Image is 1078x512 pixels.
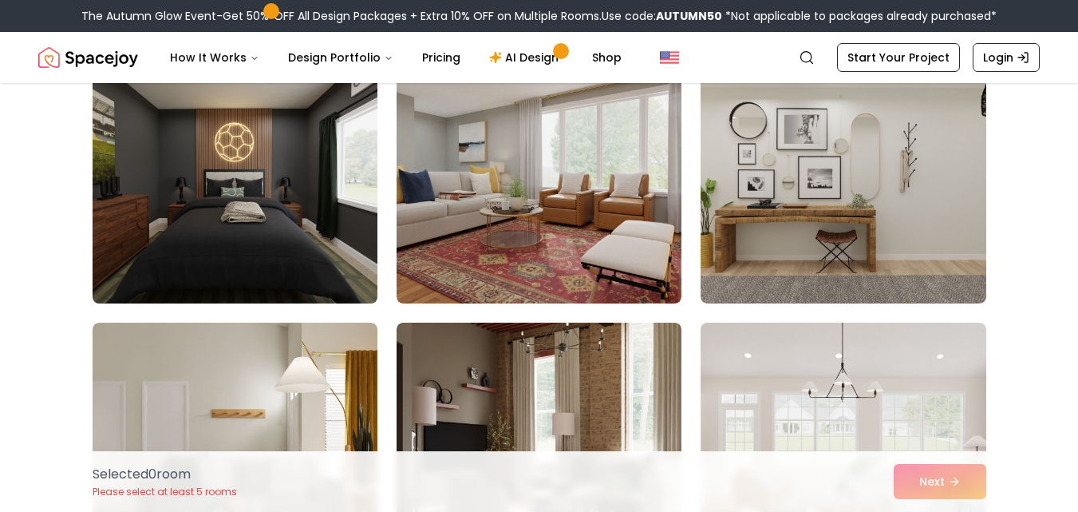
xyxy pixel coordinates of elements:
a: Spacejoy [38,42,138,73]
nav: Main [157,42,634,73]
button: How It Works [157,42,272,73]
img: United States [660,48,679,67]
b: AUTUMN50 [656,8,722,24]
div: The Autumn Glow Event-Get 50% OFF All Design Packages + Extra 10% OFF on Multiple Rooms. [81,8,997,24]
p: Selected 0 room [93,465,237,484]
span: Use code: [602,8,722,24]
img: Spacejoy Logo [38,42,138,73]
img: Room room-9 [701,48,985,304]
a: Login [973,43,1040,72]
a: Shop [579,42,634,73]
a: Start Your Project [837,43,960,72]
p: Please select at least 5 rooms [93,486,237,498]
nav: Global [38,32,1040,83]
span: *Not applicable to packages already purchased* [722,8,997,24]
img: Room room-8 [397,48,681,304]
img: Room room-7 [85,42,385,310]
button: Design Portfolio [275,42,406,73]
a: Pricing [409,42,473,73]
a: AI Design [476,42,576,73]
